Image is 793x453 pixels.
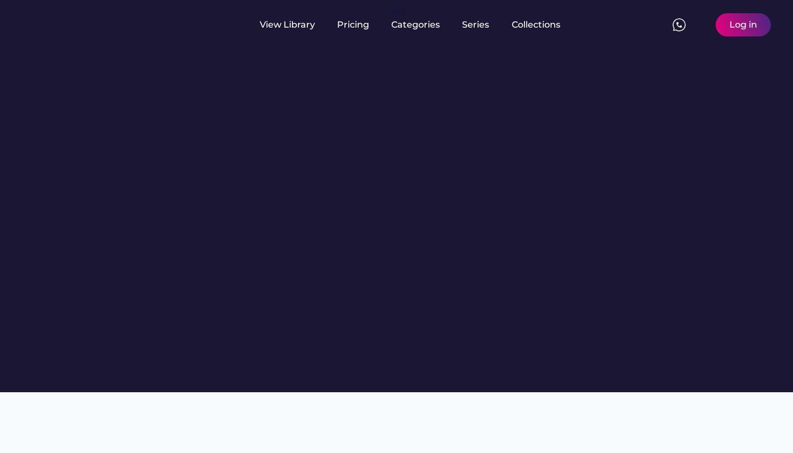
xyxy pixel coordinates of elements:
div: Pricing [337,19,369,31]
img: yH5BAEAAAAALAAAAAABAAEAAAIBRAA7 [22,12,109,35]
div: Series [462,19,490,31]
div: fvck [391,6,406,17]
div: Log in [729,19,757,31]
img: meteor-icons_whatsapp%20%281%29.svg [673,18,686,31]
div: Collections [512,19,560,31]
div: View Library [260,19,315,31]
img: yH5BAEAAAAALAAAAAABAAEAAAIBRAA7 [691,18,705,31]
div: Categories [391,19,440,31]
img: yH5BAEAAAAALAAAAAABAAEAAAIBRAA7 [127,18,140,31]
